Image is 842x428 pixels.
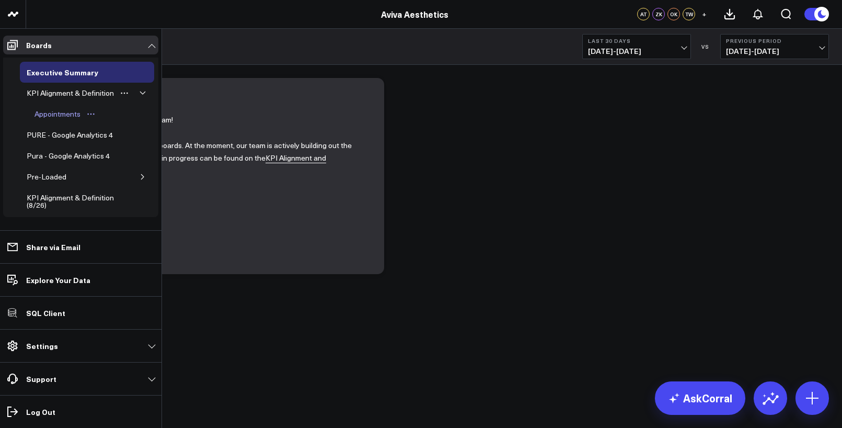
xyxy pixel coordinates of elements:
a: Pura - Google Analytics 4Open board menu [20,145,132,166]
span: + [702,10,707,18]
div: KPI Alignment & Definition [24,87,117,99]
button: + [698,8,710,20]
p: Settings [26,342,58,350]
p: Log Out [26,408,55,416]
a: Log Out [3,402,158,421]
div: OK [667,8,680,20]
div: ZK [652,8,665,20]
button: Previous Period[DATE]-[DATE] [720,34,829,59]
div: Pura - Google Analytics 4 [24,150,112,162]
a: KPI Alignment & Definition (8/26)Open board menu [20,187,148,216]
a: PURE - Google Analytics 4Open board menu [20,125,135,145]
p: Share via Email [26,243,80,251]
a: SQL Client [3,303,158,322]
span: [DATE] - [DATE] [726,47,823,55]
div: Pre-Loaded [24,171,69,183]
a: AskCorral [655,381,745,415]
a: Pre-LoadedOpen board menu [20,166,89,187]
b: Last 30 Days [588,38,685,44]
div: PURE - Google Analytics 4 [24,129,116,141]
p: Explore Your Data [26,276,90,284]
p: Welcome to your CorralData dashboards. At the moment, our team is actively building out the Aviva... [47,139,368,178]
a: AppointmentsOpen board menu [28,104,103,125]
p: Boards [26,41,52,49]
button: Open board menu [83,110,99,118]
div: Executive Summary [24,66,101,78]
span: [DATE] - [DATE] [588,47,685,55]
a: Executive SummaryOpen board menu [20,62,121,83]
a: KPI Alignment & DefinitionOpen board menu [20,83,136,104]
button: Open board menu [117,89,132,97]
div: KPI Alignment & Definition (8/26) [24,192,129,211]
div: AT [637,8,650,20]
b: Previous Period [726,38,823,44]
div: VS [696,43,715,50]
div: Appointments [32,108,83,120]
p: Support [26,375,56,383]
p: SQL Client [26,309,65,317]
button: Last 30 Days[DATE]-[DATE] [582,34,691,59]
div: TW [683,8,695,20]
a: Test BoardOpen board menu [20,216,86,236]
p: Hi [PERSON_NAME] Aesthetics team! [47,114,368,127]
a: Aviva Aesthetics [381,8,448,20]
